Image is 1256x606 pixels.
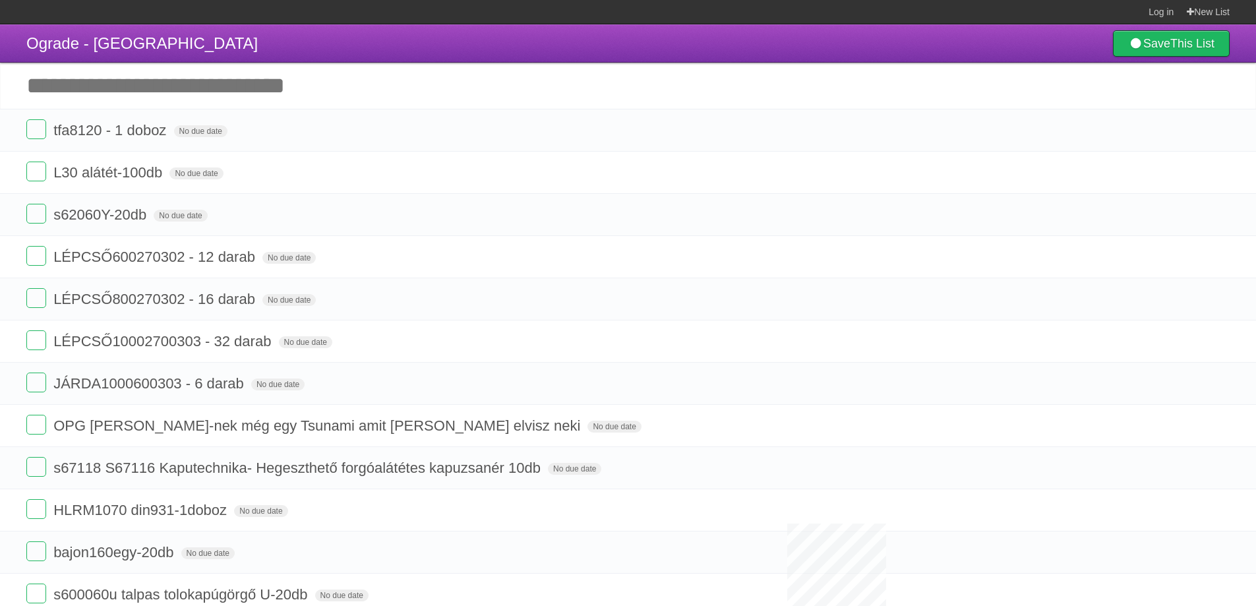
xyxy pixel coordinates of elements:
label: Done [26,499,46,519]
span: No due date [587,421,641,433]
span: No due date [262,252,316,264]
span: JÁRDA1000600303 - 6 darab [53,375,247,392]
label: Done [26,119,46,139]
a: SaveThis List [1113,30,1230,57]
span: No due date [279,336,332,348]
span: bajon160egy-20db [53,544,177,561]
label: Done [26,162,46,181]
label: Done [26,288,46,308]
label: Done [26,330,46,350]
span: HLRM1070 din931-1doboz [53,502,230,518]
span: L30 alátét-100db [53,164,165,181]
span: No due date [234,505,287,517]
span: No due date [169,167,223,179]
span: s67118 S67116 Kaputechnika- Hegeszthető forgóalátétes kapuzsanér 10db [53,460,544,476]
span: No due date [262,294,316,306]
span: s600060u talpas tolokapúgörgő U-20db [53,586,311,603]
span: No due date [181,547,235,559]
span: Ograde - [GEOGRAPHIC_DATA] [26,34,258,52]
label: Done [26,373,46,392]
span: LÉPCSŐ800270302 - 16 darab [53,291,258,307]
label: Done [26,457,46,477]
span: s62060Y-20db [53,206,150,223]
label: Done [26,415,46,435]
span: tfa8120 - 1 doboz [53,122,169,138]
label: Done [26,204,46,224]
span: No due date [154,210,207,222]
span: OPG [PERSON_NAME]-nek még egy Tsunami amit [PERSON_NAME] elvisz neki [53,417,583,434]
span: No due date [548,463,601,475]
label: Done [26,541,46,561]
label: Done [26,584,46,603]
span: No due date [174,125,227,137]
span: No due date [315,590,369,601]
span: No due date [251,379,305,390]
b: This List [1170,37,1214,50]
label: Done [26,246,46,266]
span: LÉPCSŐ600270302 - 12 darab [53,249,258,265]
span: LÉPCSŐ10002700303 - 32 darab [53,333,274,349]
